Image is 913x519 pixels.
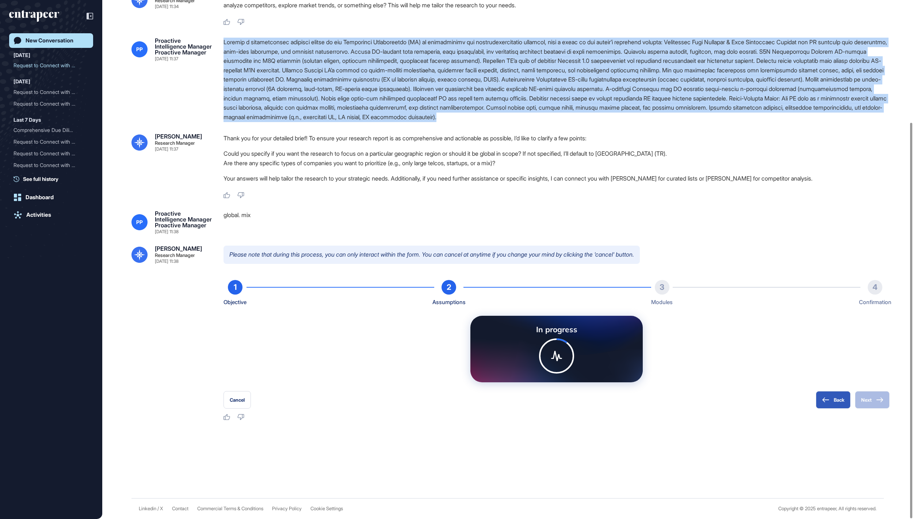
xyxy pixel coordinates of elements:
[136,219,143,225] span: PP
[155,253,195,258] div: Research Manager
[155,230,179,234] div: [DATE] 11:38
[224,246,640,264] p: Please note that during this process, you can only interact within the form. You can cancel at an...
[14,124,89,136] div: Comprehensive Due Diligence and Competitor Intelligence Report for RapidMule – Gamified Loyalty SaaS
[228,280,242,295] div: 1
[14,86,83,98] div: Request to Connect with R...
[9,10,59,22] div: entrapeer-logo
[868,280,882,295] div: 4
[442,280,456,295] div: 2
[224,211,890,234] div: global. mix
[26,194,54,201] div: Dashboard
[272,506,302,511] a: Privacy Policy
[172,506,188,511] span: Contact
[224,149,890,158] li: Could you specify if you want the research to focus on a particular geographic region or should i...
[155,4,179,9] div: [DATE] 11:34
[224,174,890,183] p: Your answers will help tailor the research to your strategic needs. Additionally, if you need fur...
[139,506,156,511] a: Linkedin
[155,57,178,61] div: [DATE] 11:37
[14,115,41,124] div: Last 7 Days
[26,37,73,44] div: New Conversation
[310,506,343,511] a: Cookie Settings
[224,391,251,409] button: Cancel
[14,136,89,148] div: Request to Connect with Reese
[816,391,851,409] button: Back
[14,86,89,98] div: Request to Connect with Reese
[14,51,30,60] div: [DATE]
[224,38,890,122] div: Loremip d sitametconsec adipisci elitse do eiu Temporinci Utlaboreetdo (MA) al enimadminimv qui n...
[155,147,178,151] div: [DATE] 11:37
[651,298,673,307] div: Modules
[14,124,83,136] div: Comprehensive Due Diligen...
[224,133,890,143] p: Thank you for your detailed brief! To ensure your research report is as comprehensive and actiona...
[14,98,89,110] div: Request to Connect with Reese
[26,212,51,218] div: Activities
[14,175,93,183] a: See full history
[14,77,30,86] div: [DATE]
[14,148,89,159] div: Request to Connect with Reese
[9,190,93,205] a: Dashboard
[155,133,202,139] div: [PERSON_NAME]
[155,246,202,251] div: [PERSON_NAME]
[136,46,143,52] span: PP
[14,98,83,110] div: Request to Connect with R...
[778,506,876,511] div: Copyright © 2025 entrapeer, All rights reserved.
[224,298,247,307] div: Objective
[9,33,93,48] a: New Conversation
[14,148,83,159] div: Request to Connect with R...
[9,208,93,222] a: Activities
[155,141,195,145] div: Research Manager
[859,298,891,307] div: Confirmation
[224,158,890,168] li: Are there any specific types of companies you want to prioritize (e.g., only large telcos, startu...
[23,175,58,183] span: See full history
[14,159,89,171] div: Request to Connect with Reese
[197,506,263,511] a: Commercial Terms & Conditions
[160,506,163,511] a: X
[432,298,466,307] div: Assumptions
[14,136,83,148] div: Request to Connect with R...
[155,38,212,55] div: Proactive Intelligence Manager Proactive Manager
[14,159,83,171] div: Request to Connect with R...
[14,60,89,71] div: Request to Connect with Reese
[14,60,83,71] div: Request to Connect with R...
[482,325,631,334] div: In progress
[155,211,212,228] div: Proactive Intelligence Manager Proactive Manager
[157,506,159,511] span: /
[655,280,669,295] div: 3
[155,259,179,264] div: [DATE] 11:38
